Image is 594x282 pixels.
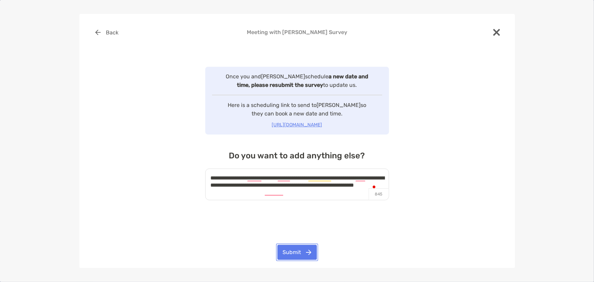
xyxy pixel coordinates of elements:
p: Once you and [PERSON_NAME] schedule to update us. [223,72,371,89]
p: [URL][DOMAIN_NAME] [209,121,385,129]
p: 845 [369,188,389,200]
h4: Do you want to add anything else? [205,151,389,160]
h4: Meeting with [PERSON_NAME] Survey [90,29,504,35]
textarea: To enrich screen reader interactions, please activate Accessibility in Grammarly extension settings [205,169,389,200]
img: button icon [95,30,101,35]
p: Here is a scheduling link to send to [PERSON_NAME] so they can book a new date and time. [223,101,371,118]
button: Back [90,25,124,40]
button: Submit [277,245,317,260]
img: close modal [493,29,500,36]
